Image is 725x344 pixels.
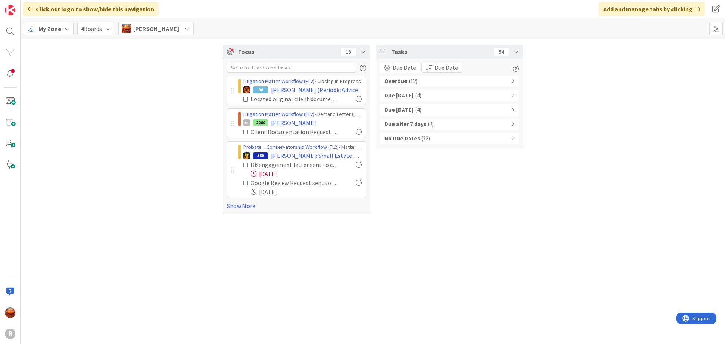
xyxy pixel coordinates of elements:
[243,119,250,126] div: JM
[243,110,362,118] div: › Demand Letter Queue
[16,1,34,10] span: Support
[341,48,356,56] div: 18
[133,24,179,33] span: [PERSON_NAME]
[251,169,362,178] div: [DATE]
[243,143,339,150] a: Probate + Conservatorship Workflow (FL2)
[5,5,15,15] img: Visit kanbanzone.com
[421,63,462,73] button: Due Date
[415,91,421,100] span: ( 4 )
[384,120,426,129] b: Due after 7 days
[393,63,416,72] span: Due Date
[238,47,335,56] span: Focus
[384,91,414,100] b: Due [DATE]
[243,86,250,93] img: TR
[227,201,366,210] a: Show More
[384,134,420,143] b: No Due Dates
[243,143,362,151] div: › Matter Closing in Progress
[253,86,268,93] div: 94
[384,106,414,114] b: Due [DATE]
[251,160,339,169] div: Disengagement letter sent to client & PDF saved in client file
[253,119,268,126] div: 2260
[5,307,15,318] img: KA
[39,24,61,33] span: My Zone
[81,25,84,32] b: 4
[251,187,362,196] div: [DATE]
[122,24,131,33] img: KA
[271,85,360,94] span: [PERSON_NAME] (Periodic Advice)
[271,151,362,160] span: [PERSON_NAME]: Small Estate Affidavit
[428,120,434,129] span: ( 2 )
[271,118,316,127] span: [PERSON_NAME]
[415,106,421,114] span: ( 4 )
[599,2,705,16] div: Add and manage tabs by clicking
[435,63,458,72] span: Due Date
[391,47,490,56] span: Tasks
[409,77,418,86] span: ( 12 )
[243,77,362,85] div: › Closing In Progress
[227,63,356,73] input: Search all cards and tasks...
[243,111,315,117] a: Litigation Matter Workflow (FL2)
[251,127,339,136] div: Client Documentation Request Returned by Client + curated to Original Client Docs folder
[421,134,430,143] span: ( 32 )
[5,329,15,339] div: R
[384,77,407,86] b: Overdue
[251,94,339,103] div: Located original client documents if necessary & coordinated delivery with client
[243,78,315,85] a: Litigation Matter Workflow (FL2)
[253,152,268,159] div: 586
[494,48,509,56] div: 54
[81,24,102,33] span: Boards
[23,2,159,16] div: Click our logo to show/hide this navigation
[243,152,250,159] img: MR
[251,178,339,187] div: Google Review Request sent to client [if applicable]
